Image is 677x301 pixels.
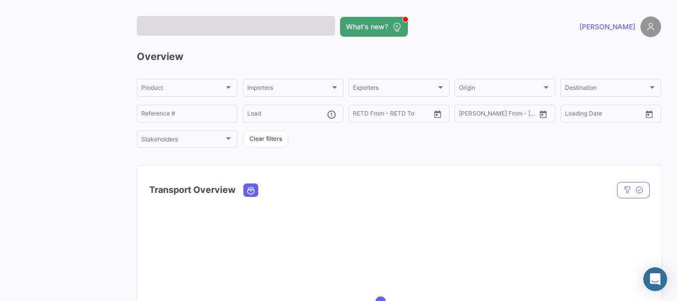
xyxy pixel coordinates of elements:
[137,50,661,63] h3: Overview
[480,112,516,119] input: To
[459,112,473,119] input: From
[565,112,579,119] input: From
[579,22,635,32] span: [PERSON_NAME]
[353,112,367,119] input: From
[353,86,436,93] span: Exporters
[374,112,410,119] input: To
[243,131,288,147] button: Clear filters
[244,184,258,196] button: Ocean
[643,267,667,291] div: Abrir Intercom Messenger
[340,17,408,37] button: What's new?
[141,86,224,93] span: Product
[346,22,388,32] span: What's new?
[459,86,542,93] span: Origin
[642,107,657,121] button: Open calendar
[141,137,224,144] span: Stakeholders
[586,112,622,119] input: To
[536,107,551,121] button: Open calendar
[430,107,445,121] button: Open calendar
[640,16,661,37] img: placeholder-user.png
[565,86,648,93] span: Destination
[149,183,235,197] h4: Transport Overview
[247,86,330,93] span: Importers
